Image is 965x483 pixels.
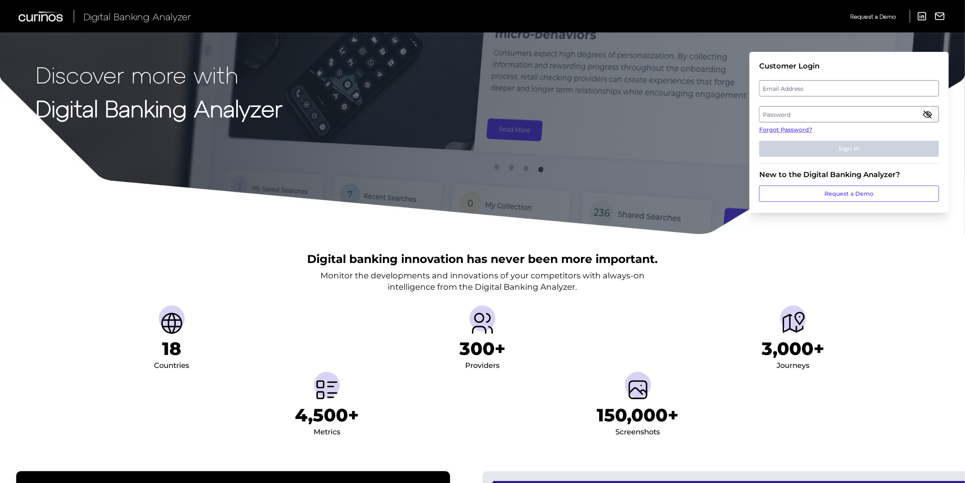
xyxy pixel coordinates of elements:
div: Countries [154,359,189,372]
img: Screenshots [625,377,651,403]
p: Monitor the developments and innovations of your competitors with always-on intelligence from the... [320,270,645,293]
h2: Digital banking innovation has never been more important. [307,251,658,267]
img: Providers [470,310,495,336]
div: New to the Digital Banking Analyzer? [759,170,939,179]
img: Journeys [780,310,806,336]
a: Forgot Password? [759,126,939,134]
div: Screenshots [616,426,660,439]
button: Sign In [759,141,939,157]
span: Request a Demo [850,13,896,20]
div: Providers [465,359,500,372]
p: Discover more with [36,62,282,87]
h1: 150,000+ [597,404,679,426]
a: Request a Demo [850,10,896,23]
h1: 4,500+ [295,404,359,426]
img: Countries [159,310,185,336]
strong: Digital Banking Analyzer [36,94,282,122]
h1: 3,000+ [762,338,825,359]
div: Journeys [777,359,810,372]
h1: 18 [162,338,181,359]
img: Metrics [314,377,340,403]
label: Email Address [760,81,938,96]
h1: 300+ [459,338,506,359]
span: Digital Banking Analyzer [83,11,191,22]
div: Customer Login [759,62,939,71]
a: Request a Demo [759,186,939,202]
img: Curinos [19,11,64,21]
div: Metrics [314,426,340,439]
label: Password [760,107,938,122]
